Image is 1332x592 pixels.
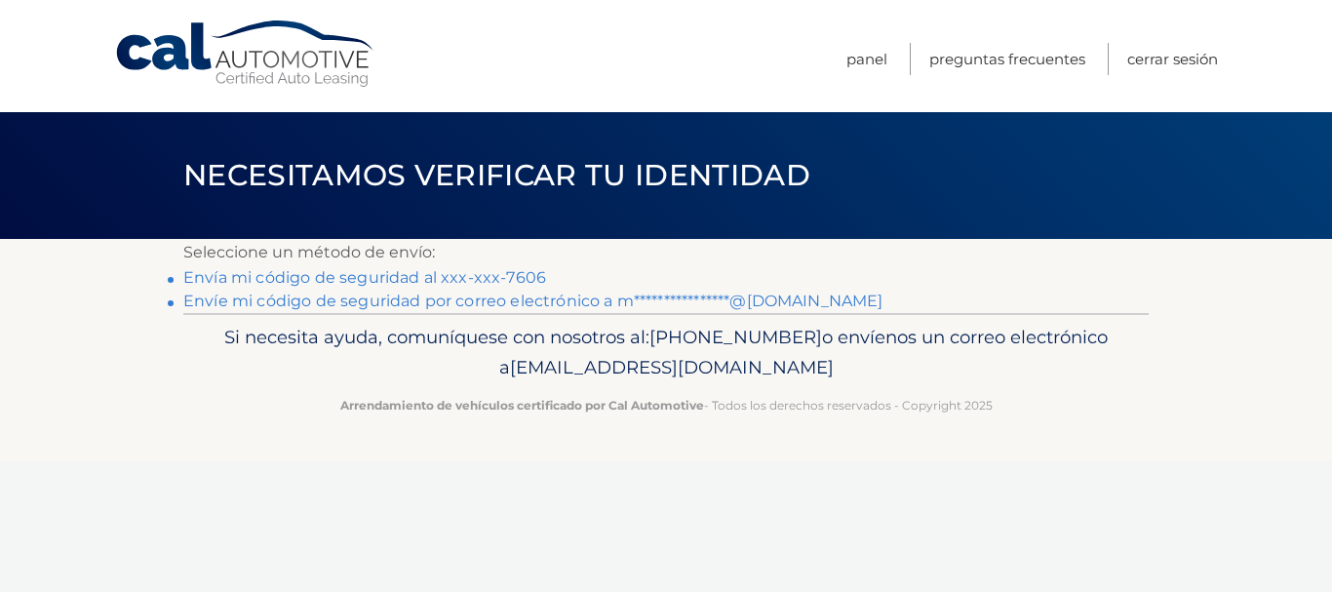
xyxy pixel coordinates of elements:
[1127,43,1218,75] a: Cerrar sesión
[1127,50,1218,68] font: Cerrar sesión
[846,50,887,68] font: Panel
[510,356,834,378] font: [EMAIL_ADDRESS][DOMAIN_NAME]
[704,398,993,413] font: - Todos los derechos reservados - Copyright 2025
[114,20,377,89] a: Cal Automotive
[649,326,822,348] font: [PHONE_NUMBER]
[183,292,883,310] a: Envíe mi código de seguridad por correo electrónico a m****************@[DOMAIN_NAME]
[846,43,887,75] a: Panel
[183,268,546,287] a: Envía mi código de seguridad al xxx-xxx-7606
[929,43,1085,75] a: Preguntas frecuentes
[340,398,704,413] font: Arrendamiento de vehículos certificado por Cal Automotive
[183,157,810,193] font: Necesitamos verificar tu identidad
[183,243,435,261] font: Seleccione un método de envío:
[224,326,649,348] font: Si necesita ayuda, comuníquese con nosotros al:
[929,50,1085,68] font: Preguntas frecuentes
